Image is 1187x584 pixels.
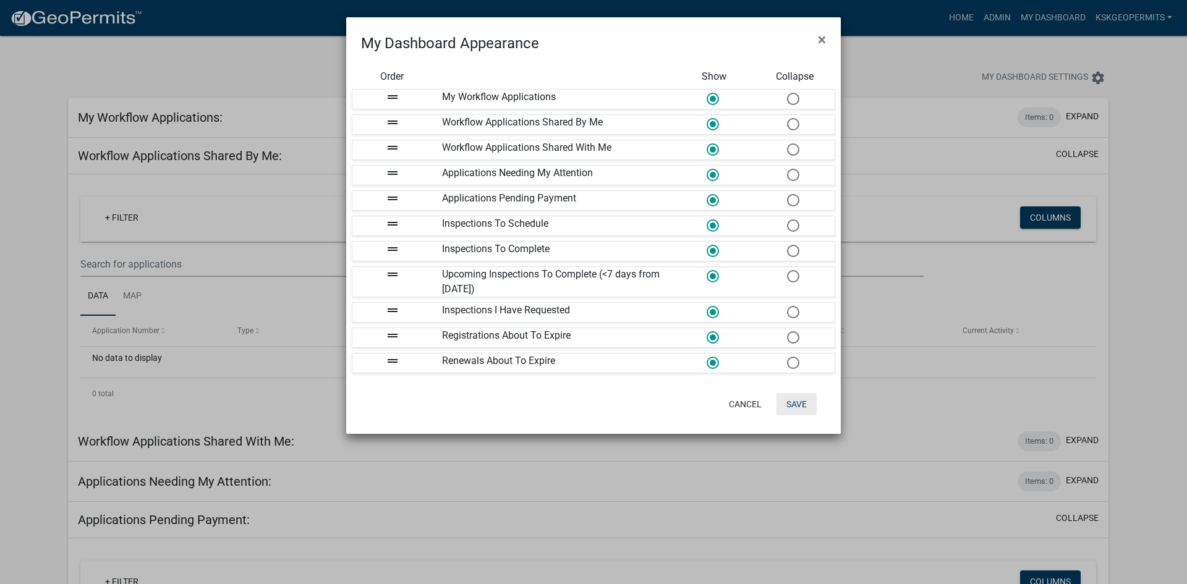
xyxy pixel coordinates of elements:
[818,31,826,48] span: ×
[776,393,817,415] button: Save
[385,328,400,343] i: drag_handle
[385,191,400,206] i: drag_handle
[433,90,674,109] div: My Workflow Applications
[385,90,400,104] i: drag_handle
[385,303,400,318] i: drag_handle
[352,69,432,84] div: Order
[361,32,539,54] h4: My Dashboard Appearance
[385,115,400,130] i: drag_handle
[433,267,674,297] div: Upcoming Inspections To Complete (<7 days from [DATE])
[433,216,674,235] div: Inspections To Schedule
[808,22,836,57] button: Close
[433,303,674,322] div: Inspections I Have Requested
[385,353,400,368] i: drag_handle
[433,242,674,261] div: Inspections To Complete
[433,115,674,134] div: Workflow Applications Shared By Me
[385,242,400,256] i: drag_handle
[385,216,400,231] i: drag_handle
[755,69,835,84] div: Collapse
[433,353,674,373] div: Renewals About To Expire
[433,166,674,185] div: Applications Needing My Attention
[433,140,674,159] div: Workflow Applications Shared With Me
[433,328,674,347] div: Registrations About To Expire
[433,191,674,210] div: Applications Pending Payment
[719,393,772,415] button: Cancel
[385,267,400,282] i: drag_handle
[674,69,754,84] div: Show
[385,166,400,180] i: drag_handle
[385,140,400,155] i: drag_handle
